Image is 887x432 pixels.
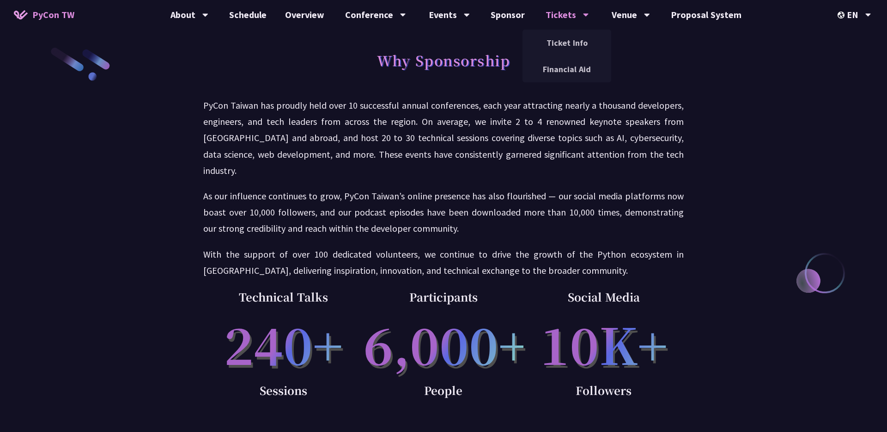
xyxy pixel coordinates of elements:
[203,306,364,381] p: 240+
[377,46,510,74] h1: Why Sponsorship
[5,3,84,26] a: PyCon TW
[203,246,684,278] p: With the support of over 100 dedicated volunteers, we continue to drive the growth of the Python ...
[14,10,28,19] img: Home icon of PyCon TW 2025
[364,381,524,400] p: People
[523,306,684,381] p: 10K+
[522,32,611,54] a: Ticket Info
[838,12,847,19] img: Locale Icon
[32,8,74,22] span: PyCon TW
[523,288,684,306] p: Social Media
[203,188,684,237] p: As our influence continues to grow, PyCon Taiwan’s online presence has also flourished — our soci...
[364,306,524,381] p: 6,000+
[364,288,524,306] p: Participants
[203,288,364,306] p: Technical Talks
[523,381,684,400] p: Followers
[203,381,364,400] p: Sessions
[203,97,684,179] p: PyCon Taiwan has proudly held over 10 successful annual conferences, each year attracting nearly ...
[522,58,611,80] a: Financial Aid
